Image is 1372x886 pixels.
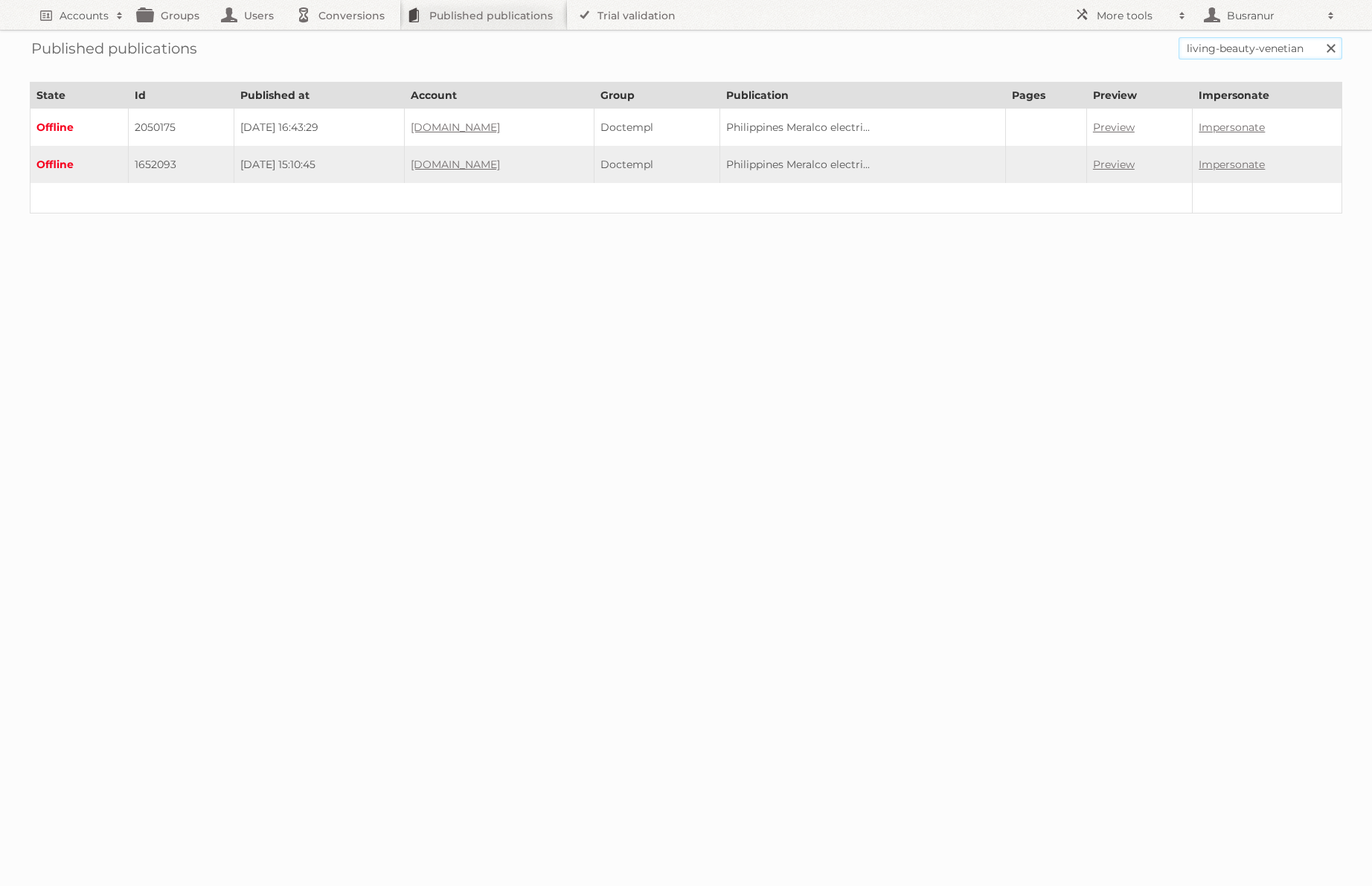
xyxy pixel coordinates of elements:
th: Id [128,83,234,109]
span: [DATE] 15:10:45 [240,158,315,171]
h2: Busranur [1223,8,1320,23]
th: Published at [234,83,405,109]
td: 1652093 [128,146,234,183]
td: Doctempl [594,146,720,183]
td: 2050175 [128,109,234,147]
td: Philippines Meralco electri... [720,109,1006,147]
th: Preview [1086,83,1193,109]
th: Pages [1005,83,1086,109]
th: Group [594,83,720,109]
h2: More tools [1097,8,1171,23]
th: Impersonate [1193,83,1342,109]
th: Publication [720,83,1006,109]
h2: Accounts [60,8,109,23]
a: [DOMAIN_NAME] [411,158,500,171]
td: Offline [31,109,129,147]
span: [DATE] 16:43:29 [240,121,318,134]
td: Doctempl [594,109,720,147]
td: Philippines Meralco electri... [720,146,1006,183]
a: Preview [1093,158,1135,171]
th: Account [405,83,594,109]
th: State [31,83,129,109]
a: Impersonate [1199,158,1265,171]
a: Preview [1093,121,1135,134]
td: Offline [31,146,129,183]
a: Impersonate [1199,121,1265,134]
a: [DOMAIN_NAME] [411,121,500,134]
